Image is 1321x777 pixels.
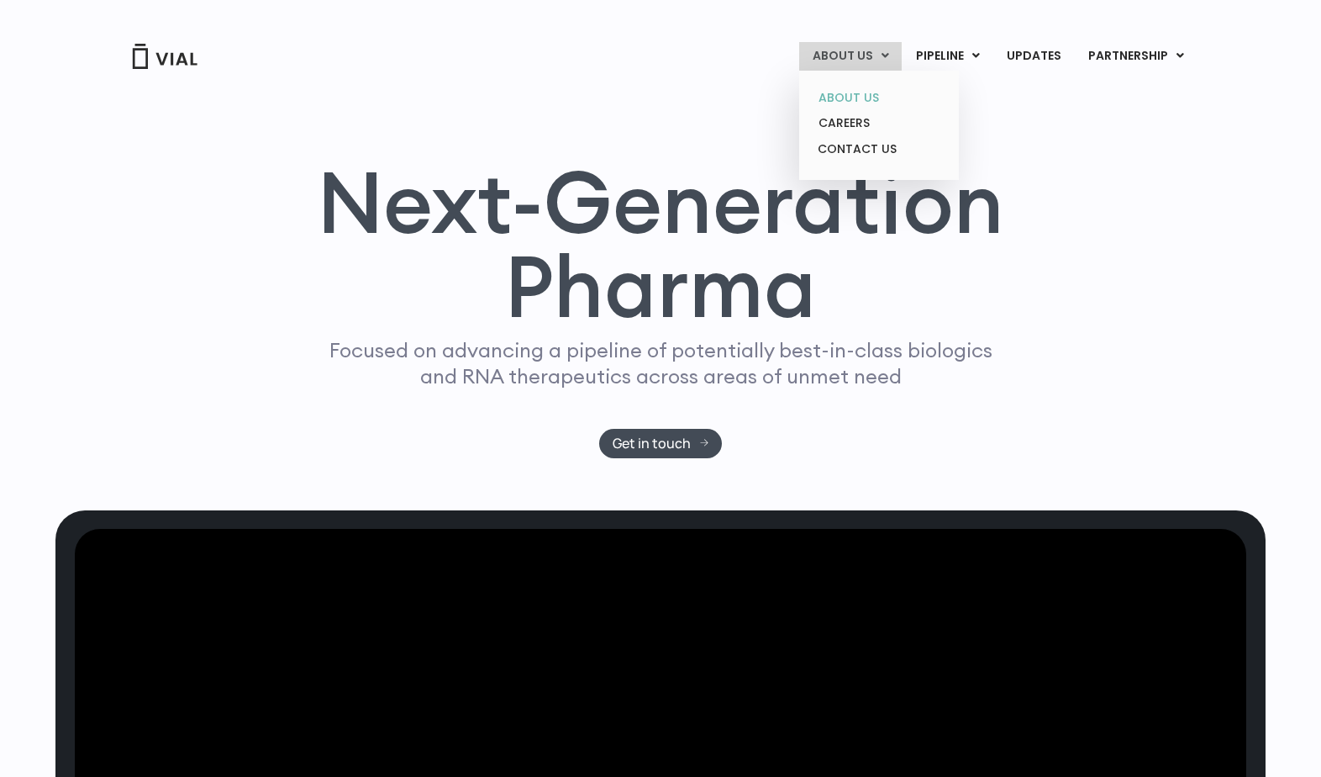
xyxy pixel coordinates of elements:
[131,44,198,69] img: Vial Logo
[903,42,992,71] a: PIPELINEMenu Toggle
[613,437,691,450] span: Get in touch
[799,42,902,71] a: ABOUT USMenu Toggle
[805,136,952,163] a: CONTACT US
[1075,42,1197,71] a: PARTNERSHIPMenu Toggle
[599,429,723,458] a: Get in touch
[805,85,952,111] a: ABOUT US
[805,110,952,136] a: CAREERS
[297,160,1024,330] h1: Next-Generation Pharma
[993,42,1074,71] a: UPDATES
[322,337,999,389] p: Focused on advancing a pipeline of potentially best-in-class biologics and RNA therapeutics acros...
